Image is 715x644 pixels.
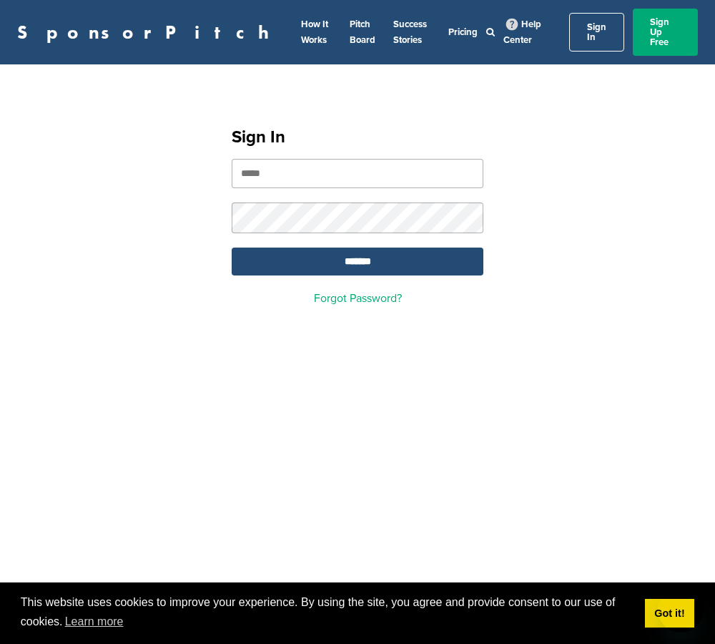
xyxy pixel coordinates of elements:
[569,13,624,52] a: Sign In
[645,599,694,628] a: dismiss cookie message
[301,19,328,46] a: How It Works
[503,16,541,49] a: Help Center
[21,594,633,633] span: This website uses cookies to improve your experience. By using the site, you agree and provide co...
[393,19,427,46] a: Success Stories
[633,9,698,56] a: Sign Up Free
[232,125,483,150] h1: Sign In
[314,291,402,306] a: Forgot Password?
[658,587,704,633] iframe: Button to launch messaging window
[17,23,278,42] a: SponsorPitch
[448,26,478,38] a: Pricing
[63,611,126,633] a: learn more about cookies
[350,19,375,46] a: Pitch Board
